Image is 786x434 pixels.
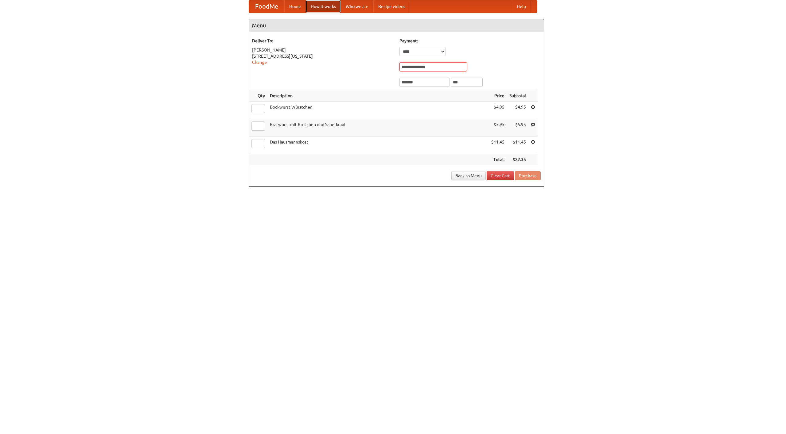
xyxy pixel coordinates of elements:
[489,90,507,102] th: Price
[489,154,507,165] th: Total:
[487,171,514,180] a: Clear Cart
[507,136,528,154] td: $11.45
[249,19,544,32] h4: Menu
[489,102,507,119] td: $4.95
[373,0,410,13] a: Recipe videos
[267,90,489,102] th: Description
[507,154,528,165] th: $22.35
[284,0,306,13] a: Home
[252,60,267,65] a: Change
[399,38,541,44] h5: Payment:
[451,171,486,180] a: Back to Menu
[507,119,528,136] td: $5.95
[306,0,341,13] a: How it works
[515,171,541,180] button: Purchase
[507,102,528,119] td: $4.95
[341,0,373,13] a: Who we are
[252,38,393,44] h5: Deliver To:
[507,90,528,102] th: Subtotal
[267,119,489,136] td: Bratwurst mit Brötchen und Sauerkraut
[249,0,284,13] a: FoodMe
[252,47,393,53] div: [PERSON_NAME]
[512,0,531,13] a: Help
[252,53,393,59] div: [STREET_ADDRESS][US_STATE]
[489,119,507,136] td: $5.95
[267,136,489,154] td: Das Hausmannskost
[267,102,489,119] td: Bockwurst Würstchen
[249,90,267,102] th: Qty
[489,136,507,154] td: $11.45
